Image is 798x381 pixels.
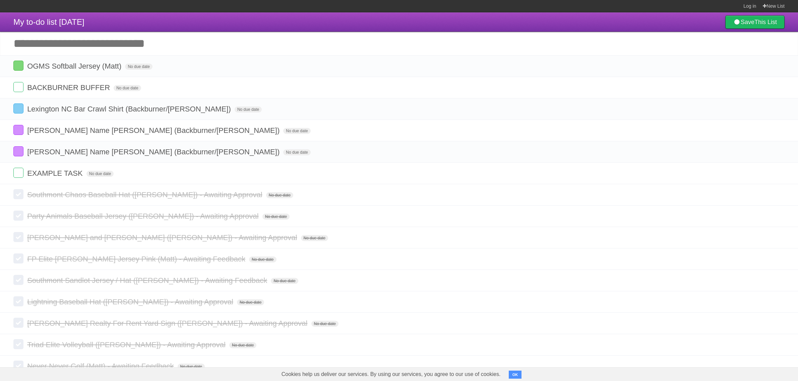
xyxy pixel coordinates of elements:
span: Southmont Chaos Baseball Hat ([PERSON_NAME]) - Awaiting Approval [27,191,264,199]
label: Done [13,296,23,306]
span: No due date [311,321,339,327]
label: Done [13,146,23,156]
span: Lexington NC Bar Crawl Shirt (Backburner/[PERSON_NAME]) [27,105,233,113]
label: Done [13,168,23,178]
span: Lightning Baseball Hat ([PERSON_NAME]) - Awaiting Approval [27,298,235,306]
span: My to-do list [DATE] [13,17,84,26]
label: Done [13,318,23,328]
span: No due date [114,85,141,91]
span: Cookies help us deliver our services. By using our services, you agree to our use of cookies. [275,368,507,381]
span: [PERSON_NAME] Realty For Rent Yard Sign ([PERSON_NAME]) - Awaiting Approval [27,319,309,327]
span: No due date [235,106,262,112]
label: Done [13,125,23,135]
span: EXAMPLE TASK [27,169,84,177]
span: No due date [283,149,310,155]
label: Done [13,275,23,285]
span: [PERSON_NAME] Name [PERSON_NAME] (Backburner/[PERSON_NAME]) [27,148,281,156]
a: SaveThis List [725,15,785,29]
span: No due date [301,235,328,241]
span: BACKBURNER BUFFER [27,83,112,92]
span: [PERSON_NAME] Name [PERSON_NAME] (Backburner/[PERSON_NAME]) [27,126,281,135]
button: OK [509,371,522,379]
label: Done [13,232,23,242]
span: No due date [229,342,256,348]
span: No due date [271,278,298,284]
label: Done [13,189,23,199]
span: No due date [283,128,310,134]
span: No due date [262,214,290,220]
label: Done [13,361,23,371]
span: No due date [86,171,114,177]
span: No due date [249,256,276,262]
span: No due date [125,64,152,70]
span: Never Never Golf (Matt) - Awaiting Feedback [27,362,175,370]
span: No due date [237,299,264,305]
label: Done [13,103,23,113]
span: [PERSON_NAME] and [PERSON_NAME] ([PERSON_NAME]) - Awaiting Approval [27,233,299,242]
span: No due date [266,192,293,198]
label: Done [13,61,23,71]
label: Done [13,253,23,263]
span: Party Animals Baseball Jersey ([PERSON_NAME]) - Awaiting Approval [27,212,260,220]
b: This List [754,19,777,25]
label: Done [13,211,23,221]
span: Southmont Sandlot Jersey / Hat ([PERSON_NAME]) - Awaiting Feedback [27,276,269,285]
label: Done [13,82,23,92]
span: No due date [178,364,205,370]
span: OGMS Softball Jersey (Matt) [27,62,123,70]
span: Triad Elite Volleyball ([PERSON_NAME]) - Awaiting Approval [27,340,227,349]
span: FP Elite [PERSON_NAME] Jersey Pink (Matt) - Awaiting Feedback [27,255,247,263]
label: Done [13,339,23,349]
